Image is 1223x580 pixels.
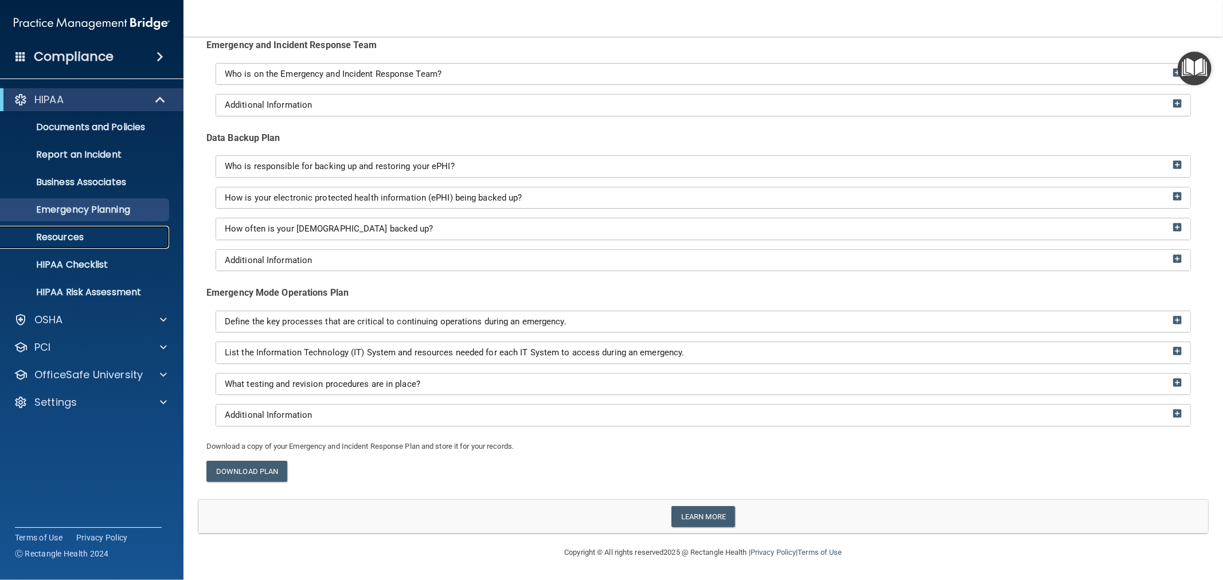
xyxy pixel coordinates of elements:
[225,69,441,79] span: Who is on the Emergency and Incident Response Team?
[34,368,143,382] p: OfficeSafe University
[7,287,164,298] p: HIPAA Risk Assessment
[225,410,1182,420] a: Additional Information
[1173,378,1182,387] img: ic_add_box.75fa564c.png
[34,340,50,354] p: PCI
[225,317,1182,327] a: Define the key processes that are critical to continuing operations during an emergency.
[7,259,164,271] p: HIPAA Checklist
[225,162,1182,171] a: Who is responsible for backing up and restoring your ePHI?
[7,122,164,133] p: Documents and Policies
[1178,52,1212,85] button: Open Resource Center
[14,313,167,327] a: OSHA
[225,410,312,420] span: Additional Information
[14,395,167,409] a: Settings
[225,256,1182,265] a: Additional Information
[7,149,164,160] p: Report an Incident
[1173,254,1182,263] img: ic_add_box.75fa564c.png
[225,193,1182,203] a: How is your electronic protected health information (ePHI) being backed up?
[14,368,167,382] a: OfficeSafe University
[494,534,913,571] div: Copyright © All rights reserved 2025 @ Rectangle Health | |
[1173,409,1182,418] img: ic_add_box.75fa564c.png
[34,313,63,327] p: OSHA
[14,93,166,107] a: HIPAA
[1173,68,1182,77] img: ic_add_box.75fa564c.png
[7,177,164,188] p: Business Associates
[1173,316,1182,324] img: ic_add_box.75fa564c.png
[225,193,522,203] span: How is your electronic protected health information (ePHI) being backed up?
[225,224,433,234] span: How often is your [DEMOGRAPHIC_DATA] backed up?
[1173,223,1182,232] img: ic_add_box.75fa564c.png
[206,461,287,482] a: Download Plan
[7,232,164,243] p: Resources
[225,347,684,358] span: List the Information Technology (IT) System and resources needed for each IT System to access dur...
[14,12,170,35] img: PMB logo
[15,548,109,559] span: Ⓒ Rectangle Health 2024
[225,316,566,327] span: Define the key processes that are critical to continuing operations during an emergency.
[225,379,1182,389] a: What testing and revision procedures are in place?
[225,348,1182,358] a: List the Information Technology (IT) System and resources needed for each IT System to access dur...
[225,161,455,171] span: Who is responsible for backing up and restoring your ePHI?
[1173,160,1182,169] img: ic_add_box.75fa564c.png
[34,49,114,65] h4: Compliance
[34,93,64,107] p: HIPAA
[225,100,312,110] span: Additional Information
[206,440,1200,453] p: Download a copy of your Emergency and Incident Response Plan and store it for your records.
[751,548,796,557] a: Privacy Policy
[206,40,377,50] b: Emergency and Incident Response Team
[206,287,349,298] b: Emergency Mode Operations Plan
[225,224,1182,234] a: How often is your [DEMOGRAPHIC_DATA] backed up?
[7,204,164,215] p: Emergency Planning
[14,340,167,354] a: PCI
[1173,99,1182,108] img: ic_add_box.75fa564c.png
[225,379,420,389] span: What testing and revision procedures are in place?
[1173,347,1182,355] img: ic_add_box.75fa564c.png
[76,532,128,543] a: Privacy Policy
[225,69,1182,79] a: Who is on the Emergency and Incident Response Team?
[15,532,62,543] a: Terms of Use
[225,255,312,265] span: Additional Information
[798,548,842,557] a: Terms of Use
[225,100,1182,110] a: Additional Information
[206,132,280,143] b: Data Backup Plan
[671,506,735,527] a: Learn more
[1173,192,1182,201] img: ic_add_box.75fa564c.png
[1026,500,1209,544] iframe: Drift Widget Chat Controller
[34,395,77,409] p: Settings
